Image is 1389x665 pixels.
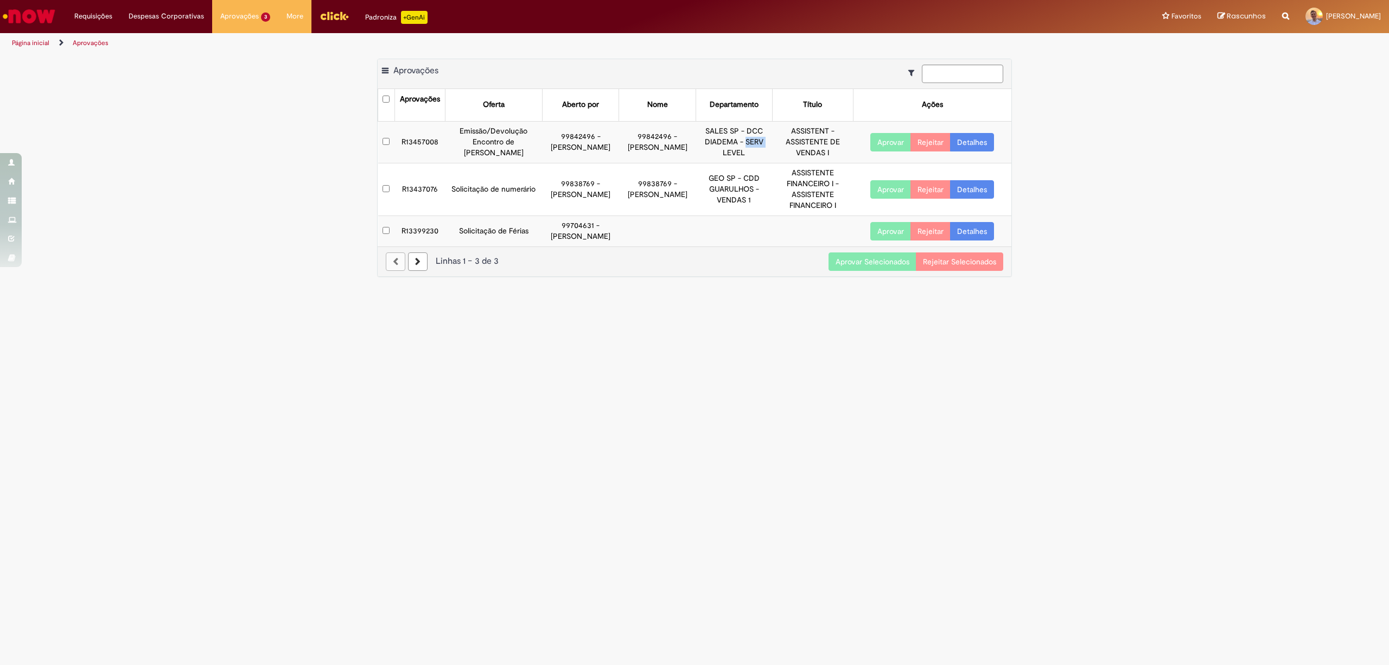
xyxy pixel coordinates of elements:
[916,252,1003,271] button: Rejeitar Selecionados
[386,255,1003,268] div: Linhas 1 − 3 de 3
[803,99,822,110] div: Título
[261,12,270,22] span: 3
[543,216,619,246] td: 99704631 - [PERSON_NAME]
[12,39,49,47] a: Página inicial
[393,65,438,76] span: Aprovações
[543,163,619,216] td: 99838769 - [PERSON_NAME]
[394,216,445,246] td: R13399230
[910,222,951,240] button: Rejeitar
[910,180,951,199] button: Rejeitar
[483,99,505,110] div: Oferta
[870,133,911,151] button: Aprovar
[320,8,349,24] img: click_logo_yellow_360x200.png
[394,89,445,121] th: Aprovações
[772,121,853,163] td: ASSISTENT - ASSISTENTE DE VENDAS I
[365,11,428,24] div: Padroniza
[619,121,696,163] td: 99842496 - [PERSON_NAME]
[8,33,918,53] ul: Trilhas de página
[710,99,759,110] div: Departamento
[445,163,543,216] td: Solicitação de numerário
[73,39,109,47] a: Aprovações
[445,216,543,246] td: Solicitação de Férias
[908,69,920,77] i: Mostrar filtros para: Suas Solicitações
[696,121,772,163] td: SALES SP - DCC DIADEMA - SERV LEVEL
[829,252,916,271] button: Aprovar Selecionados
[286,11,303,22] span: More
[543,121,619,163] td: 99842496 - [PERSON_NAME]
[950,180,994,199] a: Detalhes
[1171,11,1201,22] span: Favoritos
[74,11,112,22] span: Requisições
[401,11,428,24] p: +GenAi
[400,94,440,105] div: Aprovações
[619,163,696,216] td: 99838769 - [PERSON_NAME]
[696,163,772,216] td: GEO SP - CDD GUARULHOS - VENDAS 1
[950,133,994,151] a: Detalhes
[129,11,204,22] span: Despesas Corporativas
[910,133,951,151] button: Rejeitar
[394,163,445,216] td: R13437076
[1,5,57,27] img: ServiceNow
[1227,11,1266,21] span: Rascunhos
[1326,11,1381,21] span: [PERSON_NAME]
[870,180,911,199] button: Aprovar
[562,99,599,110] div: Aberto por
[772,163,853,216] td: ASSISTENTE FINANCEIRO I - ASSISTENTE FINANCEIRO I
[394,121,445,163] td: R13457008
[445,121,543,163] td: Emissão/Devolução Encontro de [PERSON_NAME]
[950,222,994,240] a: Detalhes
[647,99,668,110] div: Nome
[220,11,259,22] span: Aprovações
[1218,11,1266,22] a: Rascunhos
[870,222,911,240] button: Aprovar
[922,99,943,110] div: Ações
